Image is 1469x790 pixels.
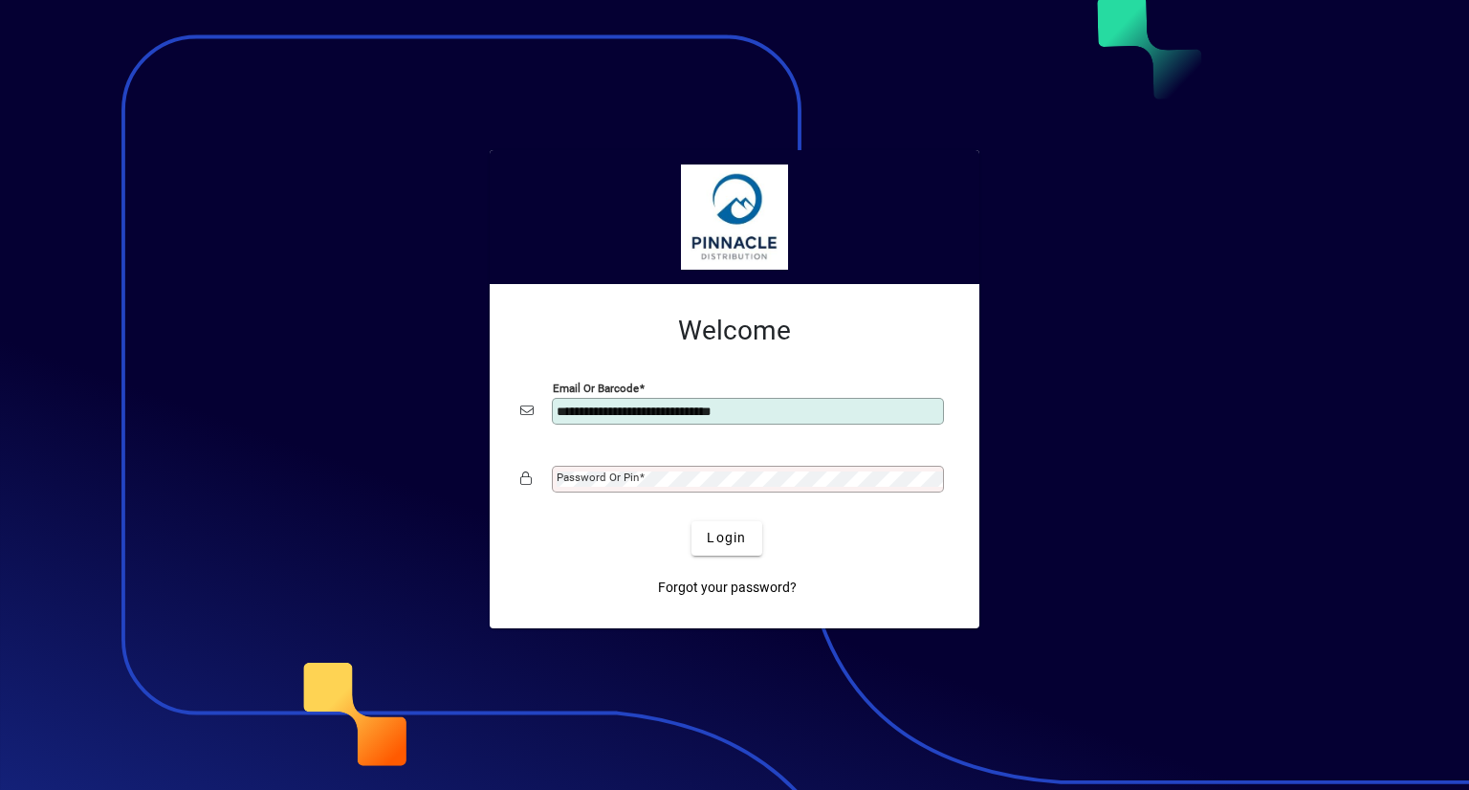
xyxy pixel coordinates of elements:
span: Forgot your password? [658,578,797,598]
span: Login [707,528,746,548]
a: Forgot your password? [650,571,804,605]
h2: Welcome [520,315,949,347]
mat-label: Email or Barcode [553,381,639,394]
button: Login [691,521,761,556]
mat-label: Password or Pin [557,471,639,484]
